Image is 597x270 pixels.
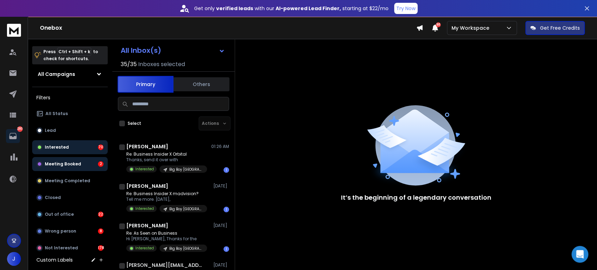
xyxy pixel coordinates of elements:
[38,71,75,78] h1: All Campaigns
[45,178,90,184] p: Meeting Completed
[276,5,341,12] strong: AI-powered Lead Finder,
[126,151,207,157] p: Re: Business Insider X Orbital
[126,262,203,269] h1: [PERSON_NAME][EMAIL_ADDRESS]
[40,24,416,32] h1: Onebox
[223,246,229,252] div: 1
[213,262,229,268] p: [DATE]
[98,144,104,150] div: 70
[223,167,229,173] div: 1
[98,161,104,167] div: 2
[118,76,173,93] button: Primary
[213,223,229,228] p: [DATE]
[45,228,76,234] p: Wrong person
[452,24,492,31] p: My Workspace
[126,230,207,236] p: Re: As Seen on Business
[135,246,154,251] p: Interested
[17,126,23,132] p: 280
[216,5,253,12] strong: verified leads
[32,207,108,221] button: Out of office22
[32,224,108,238] button: Wrong person8
[57,48,91,56] span: Ctrl + Shift + k
[211,144,229,149] p: 01:26 AM
[115,43,230,57] button: All Inbox(s)
[7,24,21,37] img: logo
[121,47,161,54] h1: All Inbox(s)
[32,140,108,154] button: Interested70
[98,212,104,217] div: 22
[213,183,229,189] p: [DATE]
[32,241,108,255] button: Not Interested178
[121,60,137,69] span: 35 / 35
[45,161,81,167] p: Meeting Booked
[540,24,580,31] p: Get Free Credits
[32,123,108,137] button: Lead
[128,121,141,126] label: Select
[7,252,21,266] button: J
[126,157,207,163] p: Thanks, send it over with
[45,245,78,251] p: Not Interested
[396,5,415,12] p: Try Now
[32,107,108,121] button: All Status
[45,111,68,116] p: All Status
[43,48,98,62] p: Press to check for shortcuts.
[223,207,229,212] div: 1
[32,191,108,205] button: Closed
[36,256,73,263] h3: Custom Labels
[126,191,207,197] p: Re: Business Insider X madvision?
[126,222,168,229] h1: [PERSON_NAME]
[169,167,203,172] p: Big Boy [GEOGRAPHIC_DATA]
[45,212,74,217] p: Out of office
[45,144,69,150] p: Interested
[98,228,104,234] div: 8
[525,21,585,35] button: Get Free Credits
[135,166,154,172] p: Interested
[169,206,203,212] p: Big Boy [GEOGRAPHIC_DATA]
[194,5,389,12] p: Get only with our starting at $22/mo
[126,143,168,150] h1: [PERSON_NAME]
[436,22,441,27] span: 50
[169,246,203,251] p: Big Boy [GEOGRAPHIC_DATA]
[571,246,588,263] div: Open Intercom Messenger
[45,195,61,200] p: Closed
[138,60,185,69] h3: Inboxes selected
[126,236,207,242] p: Hi [PERSON_NAME], Thanks for the
[32,174,108,188] button: Meeting Completed
[173,77,229,92] button: Others
[32,67,108,81] button: All Campaigns
[126,183,168,190] h1: [PERSON_NAME]
[32,93,108,102] h3: Filters
[135,206,154,211] p: Interested
[6,129,20,143] a: 280
[45,128,56,133] p: Lead
[341,193,491,202] p: It’s the beginning of a legendary conversation
[126,197,207,202] p: Tell me more. [DATE],
[32,157,108,171] button: Meeting Booked2
[98,245,104,251] div: 178
[394,3,418,14] button: Try Now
